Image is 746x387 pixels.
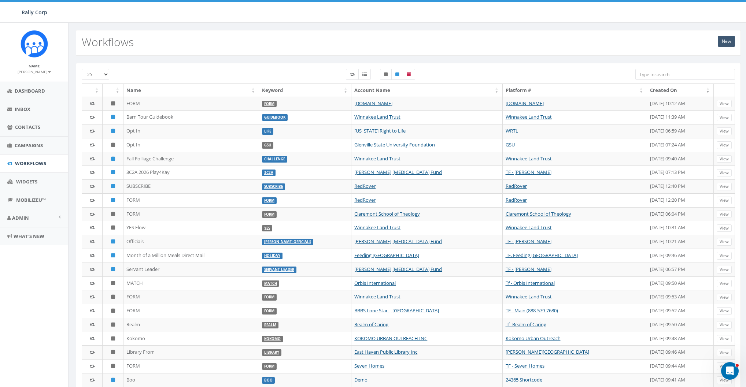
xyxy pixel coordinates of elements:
a: View [717,141,732,149]
a: LIFE [264,129,271,134]
td: [DATE] 09:40 AM [647,152,714,166]
a: FORM [264,101,274,106]
a: [PERSON_NAME] Officials [264,239,311,244]
td: [DATE] 12:20 PM [647,193,714,207]
td: Servant Leader [123,263,259,276]
a: TF - [PERSON_NAME] [506,169,551,175]
a: View [717,211,732,218]
a: [PERSON_NAME] [MEDICAL_DATA] Fund [354,169,442,175]
a: New [718,36,735,47]
a: RedRover [506,183,527,189]
td: [DATE] 09:50 AM [647,318,714,332]
a: TF - [PERSON_NAME] [506,238,551,245]
i: Unpublished [111,322,115,327]
label: Published [391,69,403,80]
td: Opt In [123,138,259,152]
td: Fall Folliage Challenge [123,152,259,166]
td: FORM [123,359,259,373]
th: Created On: activate to sort column ascending [647,84,714,97]
td: [DATE] 09:50 AM [647,276,714,290]
i: Published [111,198,115,202]
a: [DOMAIN_NAME] [506,100,544,107]
a: Tf- Realm of Caring [506,321,546,328]
a: FORM [264,309,274,313]
a: [PERSON_NAME] [18,68,51,75]
a: [US_STATE] Right to Life [354,127,406,134]
a: SUBSCRIBE [264,184,283,189]
td: Boo [123,373,259,387]
a: Realm of Caring [354,321,388,328]
a: View [717,114,732,122]
a: Winnakee Land Trust [354,293,400,300]
td: [DATE] 10:21 AM [647,235,714,249]
td: [DATE] 09:52 AM [647,304,714,318]
i: Unpublished [111,281,115,286]
th: : activate to sort column ascending [82,84,103,97]
i: Published [111,239,115,244]
a: View [717,280,732,287]
a: 3C2A [264,170,273,175]
label: Workflow [346,69,359,80]
i: Published [111,170,115,175]
a: Kokomo Urban Outreach [506,335,561,342]
a: View [717,294,732,301]
i: Unpublished [111,308,115,313]
td: [DATE] 11:39 AM [647,110,714,124]
a: RedRover [506,197,527,203]
a: View [717,224,732,232]
a: Orbis International [354,280,396,286]
a: TF - Seven Homes [506,362,544,369]
i: Published [111,267,115,272]
th: : activate to sort column ascending [103,84,123,97]
a: View [717,362,732,370]
a: MATCH [264,281,277,286]
input: Type to search [635,69,735,80]
a: East Haven Public Library Inc [354,349,417,355]
td: SUBSCRIBE [123,179,259,193]
a: View [717,238,732,246]
td: Opt In [123,124,259,138]
a: Winnakee Land Trust [506,155,552,162]
a: Realm [264,323,276,327]
a: Glenville State University Foundation [354,141,435,148]
small: [PERSON_NAME] [18,69,51,74]
a: View [717,183,732,190]
a: Challenge [264,157,285,161]
td: [DATE] 09:44 AM [647,359,714,373]
td: Barn Tour Guidebook [123,110,259,124]
th: Account Name: activate to sort column ascending [351,84,502,97]
span: Rally Corp [22,9,47,16]
td: Kokomo [123,332,259,346]
a: RedRover [354,197,376,203]
i: Published [111,253,115,258]
span: Inbox [15,106,30,112]
a: View [717,252,732,260]
th: Keyword: activate to sort column ascending [259,84,351,97]
span: Contacts [15,124,40,130]
td: Realm [123,318,259,332]
span: Workflows [15,160,46,167]
a: YES [264,226,270,230]
a: [PERSON_NAME] [MEDICAL_DATA] Fund [354,238,442,245]
th: Platform #: activate to sort column ascending [503,84,647,97]
td: FORM [123,207,259,221]
label: Archived [403,69,415,80]
a: TF - [PERSON_NAME] [506,266,551,272]
a: Servant Leader [264,267,294,272]
a: View [717,349,732,357]
a: View [717,321,732,329]
a: Winnakee Land Trust [506,293,552,300]
a: 24365 Shortcode [506,376,542,383]
td: MATCH [123,276,259,290]
span: Campaigns [15,142,43,149]
h2: Workflows [82,36,134,48]
a: View [717,100,732,108]
a: View [717,266,732,273]
a: GSU [264,143,271,148]
i: Published [111,184,115,189]
i: Published [111,156,115,161]
td: [DATE] 12:40 PM [647,179,714,193]
td: [DATE] 10:12 AM [647,97,714,111]
a: FORM [264,212,274,217]
i: Published [111,129,115,133]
